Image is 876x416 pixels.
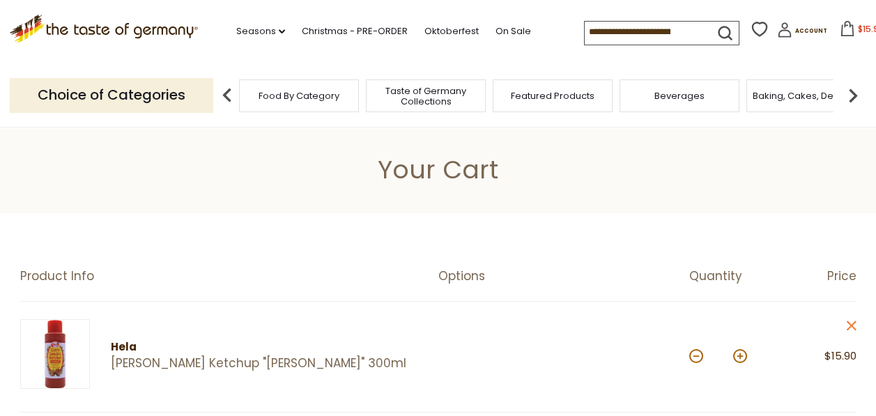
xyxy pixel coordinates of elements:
h1: Your Cart [43,154,833,185]
a: Beverages [654,91,705,101]
div: Options [438,269,689,284]
a: [PERSON_NAME] Ketchup "[PERSON_NAME]" 300ml [111,356,414,371]
a: On Sale [495,24,531,39]
p: Choice of Categories [10,78,213,112]
img: Hela Curry Gewurz Ketchup Scharf [20,319,90,389]
a: Christmas - PRE-ORDER [302,24,408,39]
img: next arrow [839,82,867,109]
div: Price [773,269,856,284]
span: Account [795,27,827,35]
div: Hela [111,339,414,356]
a: Oktoberfest [424,24,479,39]
a: Food By Category [259,91,339,101]
img: previous arrow [213,82,241,109]
a: Taste of Germany Collections [370,86,482,107]
a: Account [777,22,827,43]
a: Seasons [236,24,285,39]
span: $15.90 [824,348,856,363]
a: Featured Products [511,91,594,101]
div: Product Info [20,269,438,284]
a: Baking, Cakes, Desserts [753,91,861,101]
div: Quantity [689,269,773,284]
